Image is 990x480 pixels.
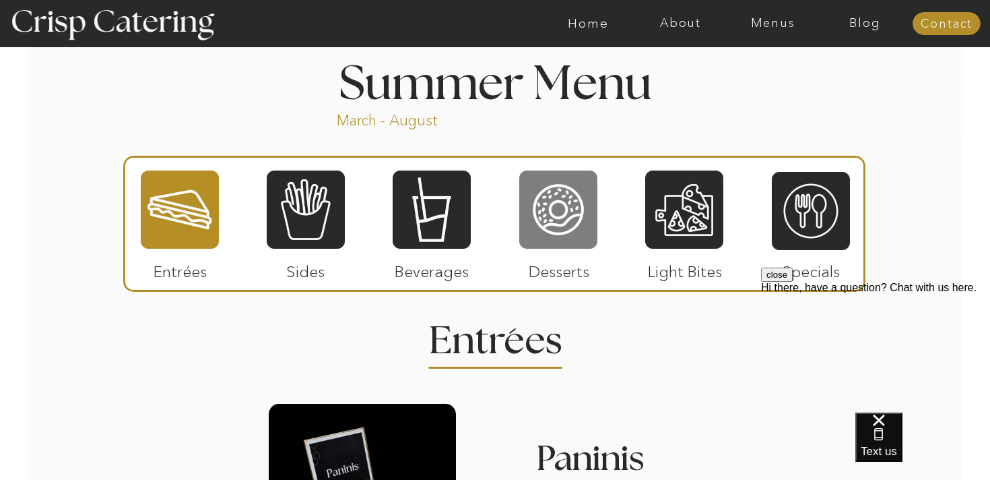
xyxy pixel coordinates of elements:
[761,268,990,429] iframe: podium webchat widget prompt
[913,18,981,31] a: Contact
[819,17,911,30] a: Blog
[514,249,603,288] p: Desserts
[766,249,855,288] p: Specials
[135,249,225,288] p: Entrées
[308,61,682,101] h1: Summer Menu
[542,17,634,30] a: Home
[387,249,476,288] p: Beverages
[337,111,522,126] p: March - August
[727,17,819,30] a: Menus
[634,17,727,30] a: About
[855,413,990,480] iframe: podium webchat widget bubble
[640,249,729,288] p: Light Bites
[429,322,561,349] h2: Entrees
[261,249,350,288] p: Sides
